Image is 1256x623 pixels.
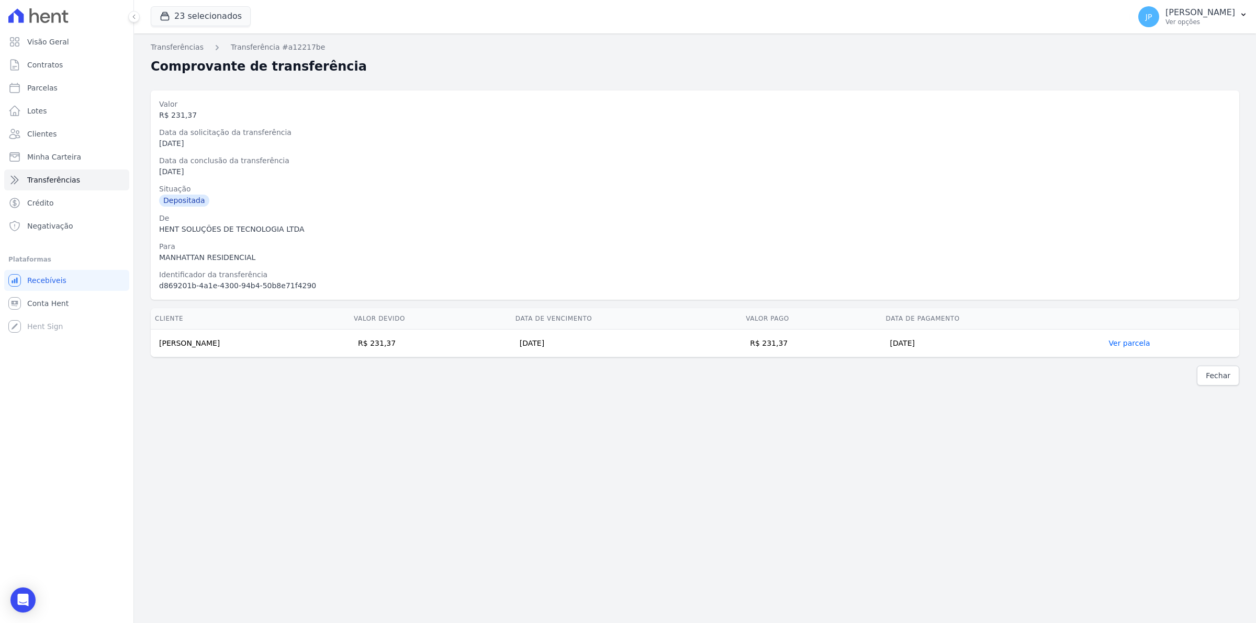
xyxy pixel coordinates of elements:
div: Identificador da transferência [159,269,1231,280]
td: R$ 231,37 [742,330,881,357]
div: Open Intercom Messenger [10,587,36,613]
div: Situação [159,184,1231,195]
div: R$ 231,37 [159,110,1231,121]
button: JP [PERSON_NAME] Ver opções [1130,2,1256,31]
a: Minha Carteira [4,146,129,167]
span: Clientes [27,129,57,139]
a: Lotes [4,100,129,121]
span: Crédito [27,198,54,208]
a: Parcelas [4,77,129,98]
a: Clientes [4,123,129,144]
span: Minha Carteira [27,152,81,162]
a: Contratos [4,54,129,75]
th: Cliente [151,308,350,330]
a: Transferências [151,42,204,53]
th: Valor pago [742,308,881,330]
a: Transferência #a12217be [231,42,325,53]
div: HENT SOLUÇÕES DE TECNOLOGIA LTDA [159,224,1231,235]
a: Fechar [1197,366,1239,386]
div: Para [159,241,1231,252]
p: [PERSON_NAME] [1165,7,1235,18]
a: Transferências [4,169,129,190]
a: Recebíveis [4,270,129,291]
span: Negativação [27,221,73,231]
a: Conta Hent [4,293,129,314]
span: Conta Hent [27,298,69,309]
div: MANHATTAN RESIDENCIAL [159,252,1231,263]
td: R$ 231,37 [350,330,511,357]
span: Parcelas [27,83,58,93]
p: Ver opções [1165,18,1235,26]
div: Depositada [159,195,209,207]
th: Data de Pagamento [882,308,1105,330]
td: [PERSON_NAME] [151,330,350,357]
nav: Breadcrumb [151,42,1239,53]
div: Valor [159,99,1231,110]
a: Negativação [4,216,129,236]
div: Data da solicitação da transferência [159,127,1231,138]
button: 23 selecionados [151,6,251,26]
span: Transferências [27,175,80,185]
a: Crédito [4,192,129,213]
div: Data da conclusão da transferência [159,155,1231,166]
span: Lotes [27,106,47,116]
h2: Comprovante de transferência [151,57,367,76]
td: [DATE] [882,330,1105,357]
div: [DATE] [159,166,1231,177]
th: Valor devido [350,308,511,330]
div: d869201b-4a1e-4300-94b4-50b8e71f4290 [159,280,1231,291]
a: Ver parcela [1109,339,1150,347]
div: De [159,213,1231,224]
span: Contratos [27,60,63,70]
span: Visão Geral [27,37,69,47]
div: Plataformas [8,253,125,266]
div: [DATE] [159,138,1231,149]
a: Visão Geral [4,31,129,52]
th: Data de Vencimento [511,308,742,330]
span: Recebíveis [27,275,66,286]
td: [DATE] [511,330,742,357]
span: Fechar [1206,370,1230,381]
span: JP [1146,13,1152,20]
